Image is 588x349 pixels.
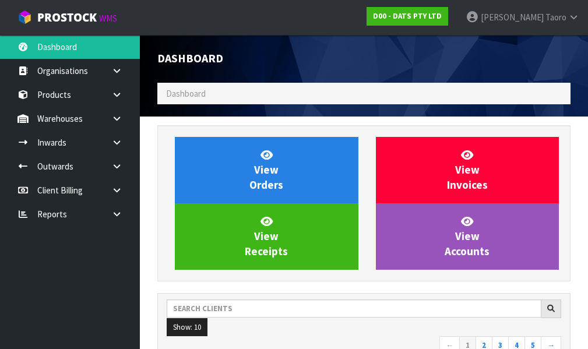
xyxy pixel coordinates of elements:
[157,51,223,65] span: Dashboard
[175,137,358,203] a: ViewOrders
[376,203,559,270] a: ViewAccounts
[373,11,442,21] strong: D00 - DATS PTY LTD
[167,299,541,318] input: Search clients
[481,12,544,23] span: [PERSON_NAME]
[249,148,283,192] span: View Orders
[167,318,207,337] button: Show: 10
[17,10,32,24] img: cube-alt.png
[447,148,488,192] span: View Invoices
[175,203,358,270] a: ViewReceipts
[245,214,288,258] span: View Receipts
[545,12,566,23] span: Taoro
[376,137,559,203] a: ViewInvoices
[37,10,97,25] span: ProStock
[445,214,490,258] span: View Accounts
[367,7,448,26] a: D00 - DATS PTY LTD
[166,88,206,99] span: Dashboard
[99,13,117,24] small: WMS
